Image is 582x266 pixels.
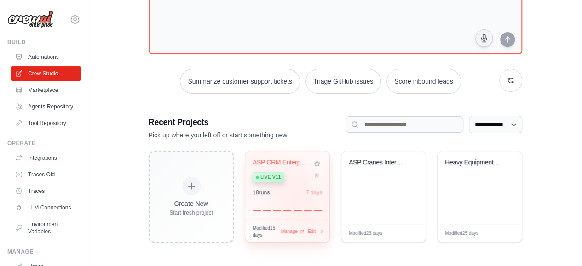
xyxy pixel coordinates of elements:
div: Day 4: 0 executions [283,209,291,210]
h3: Recent Projects [149,116,346,129]
div: Day 2: 0 executions [263,209,271,210]
div: Create New [169,199,213,208]
div: Heavy Equipment Rental Sales Assistant [445,158,504,167]
a: Environment Variables [11,217,81,239]
a: Integrations [11,151,81,165]
button: Get new suggestions [499,69,522,92]
div: Day 6: 0 executions [303,209,311,210]
a: LLM Connections [11,200,81,215]
a: Marketplace [11,83,81,97]
button: Score inbound leads [386,69,461,94]
div: Day 5: 0 executions [293,209,301,210]
span: Modified 15 days [253,225,281,238]
div: Operate [7,140,81,147]
img: Logo [7,11,53,28]
button: Triage GitHub issues [305,69,381,94]
div: 7 days [305,189,322,196]
a: Tool Repository [11,116,81,130]
span: Edit [500,230,507,237]
div: Build [7,39,81,46]
a: Automations [11,50,81,64]
div: ASP Cranes Interactive Sales System - Visual Editor Refresh [349,158,408,167]
div: ASP CRM Enterprise Bot [253,158,312,167]
span: Live v11 [260,174,281,181]
span: Manage [281,228,297,235]
button: Delete project [312,170,322,180]
iframe: Chat Widget [536,222,582,266]
div: Day 7: 0 executions [313,209,322,210]
span: Modified 23 days [349,230,382,237]
button: Summarize customer support tickets [180,69,300,94]
div: 18 run s [253,189,270,196]
a: Traces Old [11,167,81,182]
a: Crew Studio [11,66,81,81]
div: Activity over last 7 days [253,200,322,211]
div: Start fresh project [169,209,213,216]
div: Day 3: 0 executions [273,209,281,210]
div: Manage deployment [281,228,304,235]
p: Pick up where you left off or start something new [149,130,346,140]
button: Add to favorites [312,158,322,169]
a: Traces [11,184,81,198]
span: Modified 25 days [445,230,478,237]
button: Click to speak your automation idea [475,29,493,47]
div: Day 1: 0 executions [253,209,261,210]
span: Edit [307,228,315,235]
span: Edit [403,230,411,237]
a: Agents Repository [11,99,81,114]
div: Manage [7,248,81,255]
